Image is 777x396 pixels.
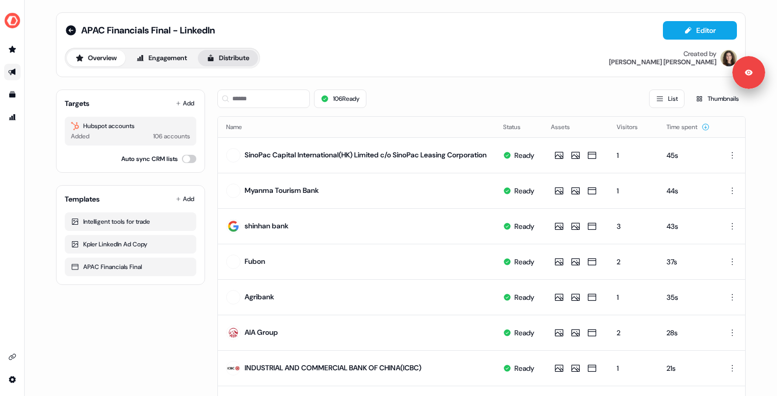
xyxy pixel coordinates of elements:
div: Ready [514,186,534,196]
p: 1 [617,363,650,373]
div: Kpler LinkedIn Ad Copy [71,239,190,249]
button: Add [174,192,196,206]
button: List [649,89,684,108]
a: Go to outbound experience [4,64,21,80]
img: Alexandra [720,50,737,66]
a: Go to prospects [4,41,21,58]
p: 1 [617,150,650,160]
a: shinhan bank [245,221,288,230]
div: Intelligent tools for trade [71,217,190,227]
button: Distribute [198,50,258,66]
div: Ready [514,328,534,338]
a: SinoPac Capital International(HK) Limited c/o SinoPac Leasing Corporation [245,150,487,159]
a: Editor [663,26,737,37]
a: Go to templates [4,86,21,103]
p: 35s [667,292,710,302]
div: Ready [514,257,534,267]
button: 106Ready [314,89,366,108]
div: Added [71,131,89,141]
p: 1 [617,186,650,196]
th: Assets [543,117,608,137]
a: Agribank [245,292,274,301]
div: [PERSON_NAME] [PERSON_NAME] [609,58,716,66]
span: APAC Financials Final - LinkedIn [81,24,215,37]
p: 37s [667,257,710,267]
button: Add [174,96,196,111]
button: Thumbnails [689,89,746,108]
p: 45s [667,150,710,160]
label: Auto sync CRM lists [121,154,178,164]
button: Status [503,118,533,136]
div: Targets [65,98,89,109]
div: APAC Financials Final [71,262,190,272]
div: Ready [514,221,534,231]
div: Ready [514,150,534,160]
a: Go to attribution [4,109,21,125]
div: Created by [683,50,716,58]
button: Time spent [667,118,710,136]
a: Go to integrations [4,371,21,388]
a: Fubon [245,257,265,266]
p: 2 [617,257,650,267]
a: AIA Group [245,328,278,337]
p: 21s [667,363,710,373]
button: Engagement [127,50,196,66]
button: Editor [663,21,737,40]
a: Go to integrations [4,349,21,365]
div: Hubspot accounts [71,121,190,131]
p: 3 [617,221,650,231]
p: 43s [667,221,710,231]
div: Ready [514,363,534,373]
button: Overview [67,50,125,66]
p: 28s [667,328,710,338]
p: 1 [617,292,650,302]
p: 44s [667,186,710,196]
button: Visitors [617,118,650,136]
a: Myanma Tourism Bank [245,186,319,195]
div: 106 accounts [153,131,190,141]
a: INDUSTRIAL AND COMMERCIAL BANK OF CHINA(ICBC) [245,363,421,372]
div: Templates [65,194,100,204]
button: Name [226,118,254,136]
p: 2 [617,328,650,338]
div: Ready [514,292,534,302]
